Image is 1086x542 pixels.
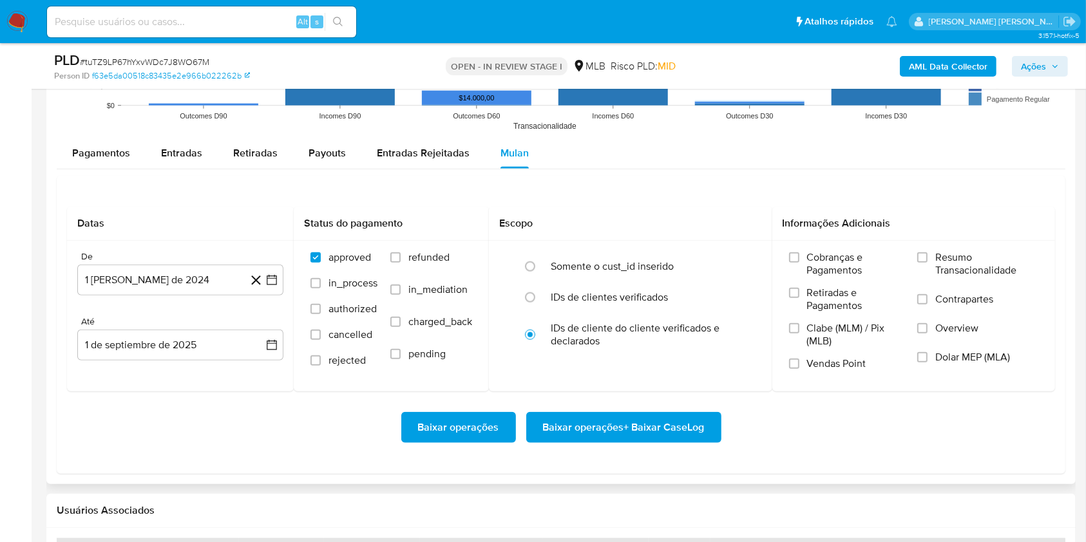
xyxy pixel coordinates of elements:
[80,55,209,68] span: # tuTZ9LP67hYxvWDc7J8WO67M
[886,16,897,27] a: Notificações
[1063,15,1076,28] a: Sair
[57,504,1065,517] h2: Usuários Associados
[929,15,1059,28] p: carla.siqueira@mercadolivre.com
[446,57,567,75] p: OPEN - IN REVIEW STAGE I
[47,14,356,30] input: Pesquise usuários ou casos...
[573,59,605,73] div: MLB
[1038,30,1080,41] span: 3.157.1-hotfix-5
[1021,56,1046,77] span: Ações
[92,70,250,82] a: f63e5da00518c83435e2e966b022262b
[54,70,90,82] b: Person ID
[315,15,319,28] span: s
[611,59,676,73] span: Risco PLD:
[658,59,676,73] span: MID
[298,15,308,28] span: Alt
[900,56,996,77] button: AML Data Collector
[1012,56,1068,77] button: Ações
[54,50,80,70] b: PLD
[325,13,351,31] button: search-icon
[805,15,873,28] span: Atalhos rápidos
[909,56,987,77] b: AML Data Collector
